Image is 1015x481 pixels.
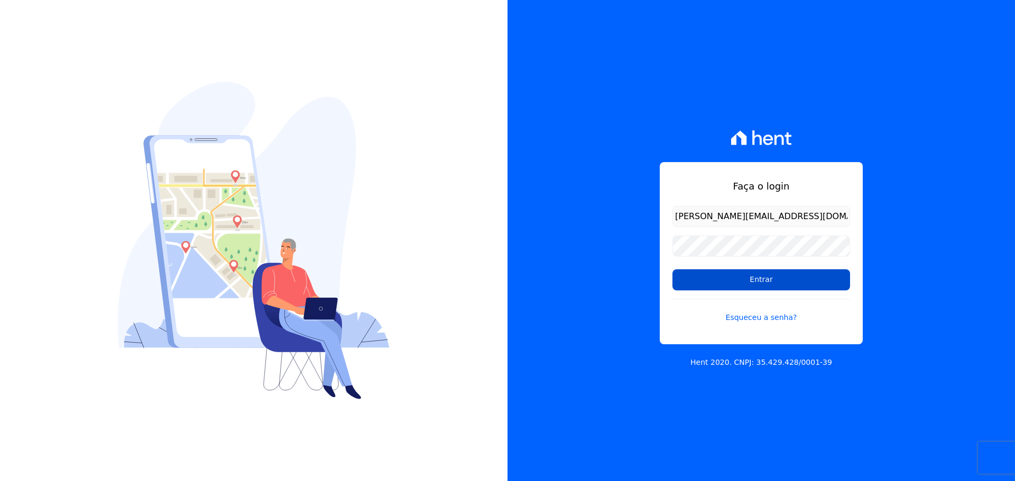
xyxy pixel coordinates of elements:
p: Hent 2020. CNPJ: 35.429.428/0001-39 [690,357,832,368]
input: Email [672,206,850,227]
input: Entrar [672,269,850,290]
img: Login [118,82,390,399]
a: Esqueceu a senha? [672,299,850,323]
h1: Faça o login [672,179,850,193]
